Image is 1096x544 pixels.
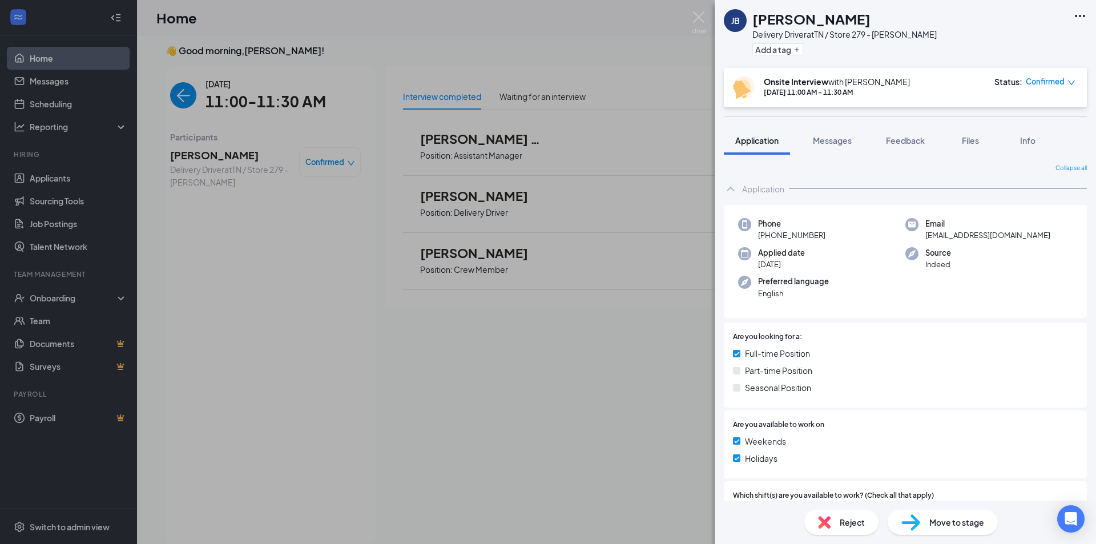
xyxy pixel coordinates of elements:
[731,15,740,26] div: JB
[1057,505,1085,533] div: Open Intercom Messenger
[994,76,1022,87] div: Status :
[745,364,812,377] span: Part-time Position
[745,452,777,465] span: Holidays
[752,29,937,40] div: Delivery Driver at TN / Store 279 - [PERSON_NAME]
[840,516,865,529] span: Reject
[764,87,910,97] div: [DATE] 11:00 AM - 11:30 AM
[1055,164,1087,173] span: Collapse all
[1026,76,1065,87] span: Confirmed
[1073,9,1087,23] svg: Ellipses
[752,43,803,55] button: PlusAdd a tag
[929,516,984,529] span: Move to stage
[1067,79,1075,87] span: down
[758,218,825,229] span: Phone
[925,247,951,259] span: Source
[925,229,1050,241] span: [EMAIL_ADDRESS][DOMAIN_NAME]
[758,229,825,241] span: [PHONE_NUMBER]
[752,9,871,29] h1: [PERSON_NAME]
[925,218,1050,229] span: Email
[745,435,786,448] span: Weekends
[724,182,738,196] svg: ChevronUp
[745,347,810,360] span: Full-time Position
[733,420,824,430] span: Are you available to work on
[962,135,979,146] span: Files
[758,288,829,299] span: English
[813,135,852,146] span: Messages
[742,183,784,195] div: Application
[733,490,934,501] span: Which shift(s) are you available to work? (Check all that apply)
[1020,135,1035,146] span: Info
[764,76,828,87] b: Onsite Interview
[758,247,805,259] span: Applied date
[758,259,805,270] span: [DATE]
[886,135,925,146] span: Feedback
[764,76,910,87] div: with [PERSON_NAME]
[733,332,802,342] span: Are you looking for a:
[793,46,800,53] svg: Plus
[745,381,811,394] span: Seasonal Position
[925,259,951,270] span: Indeed
[758,276,829,287] span: Preferred language
[735,135,779,146] span: Application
